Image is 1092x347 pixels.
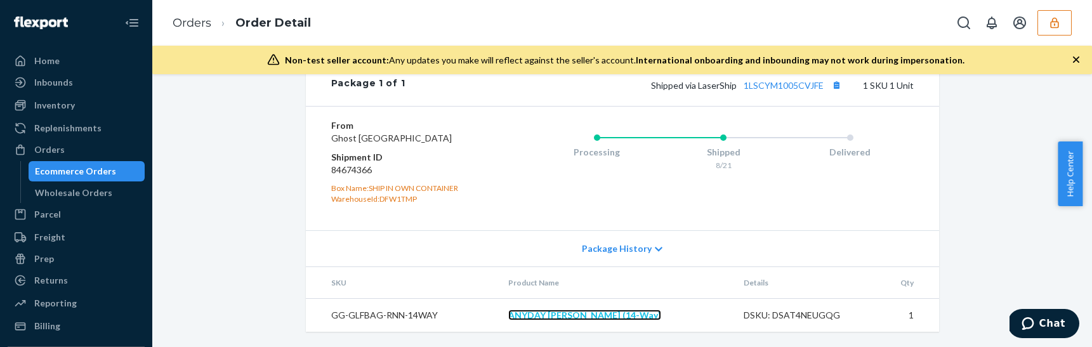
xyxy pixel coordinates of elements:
div: Returns [34,274,68,287]
div: Orders [34,143,65,156]
a: Parcel [8,204,145,225]
div: Reporting [34,297,77,310]
div: Inbounds [34,76,73,89]
th: Product Name [498,267,733,299]
td: 1 [872,298,938,332]
iframe: Opens a widget where you can chat to one of our agents [1010,309,1079,341]
dt: From [331,119,483,132]
div: Prep [34,252,54,265]
span: Ghost [GEOGRAPHIC_DATA] [331,133,452,143]
div: WarehouseId: DFW1TMP [331,193,483,204]
span: Shipped via LaserShip [651,80,845,91]
div: Box Name: SHIP IN OWN CONTAINER [331,183,483,193]
button: Open notifications [979,10,1004,36]
a: Wholesale Orders [29,183,145,203]
button: Open account menu [1007,10,1032,36]
div: Inventory [34,99,75,112]
span: International onboarding and inbounding may not work during impersonation. [636,55,964,65]
div: Any updates you make will reflect against the seller's account. [285,54,964,67]
th: Qty [872,267,938,299]
div: Billing [34,320,60,332]
div: Home [34,55,60,67]
div: Processing [534,146,661,159]
div: Freight [34,231,65,244]
a: Ecommerce Orders [29,161,145,181]
a: Orders [173,16,211,30]
div: Ecommerce Orders [35,165,116,178]
td: GG-GLFBAG-RNN-14WAY [306,298,499,332]
a: Home [8,51,145,71]
div: Wholesale Orders [35,187,112,199]
img: Flexport logo [14,16,68,29]
dd: 84674366 [331,164,483,176]
div: Package 1 of 1 [331,77,405,93]
a: Returns [8,270,145,291]
button: Help Center [1058,141,1082,206]
div: Delivered [787,146,914,159]
a: Inbounds [8,72,145,93]
a: Billing [8,316,145,336]
th: SKU [306,267,499,299]
a: ANYDAY [PERSON_NAME] (14-Way) [508,310,661,320]
button: Copy tracking number [829,77,845,93]
a: Replenishments [8,118,145,138]
a: Inventory [8,95,145,115]
ol: breadcrumbs [162,4,321,42]
div: Parcel [34,208,61,221]
a: Prep [8,249,145,269]
div: Replenishments [34,122,102,134]
div: 1 SKU 1 Unit [405,77,913,93]
a: 1LSCYM1005CVJFE [744,80,824,91]
span: Package History [582,242,652,255]
div: DSKU: DSAT4NEUGQG [744,309,863,322]
button: Open Search Box [951,10,977,36]
th: Details [733,267,873,299]
a: Orders [8,140,145,160]
a: Reporting [8,293,145,313]
dt: Shipment ID [331,151,483,164]
a: Freight [8,227,145,247]
span: Non-test seller account: [285,55,389,65]
div: Shipped [660,146,787,159]
a: Order Detail [235,16,311,30]
div: 8/21 [660,160,787,171]
button: Close Navigation [119,10,145,36]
